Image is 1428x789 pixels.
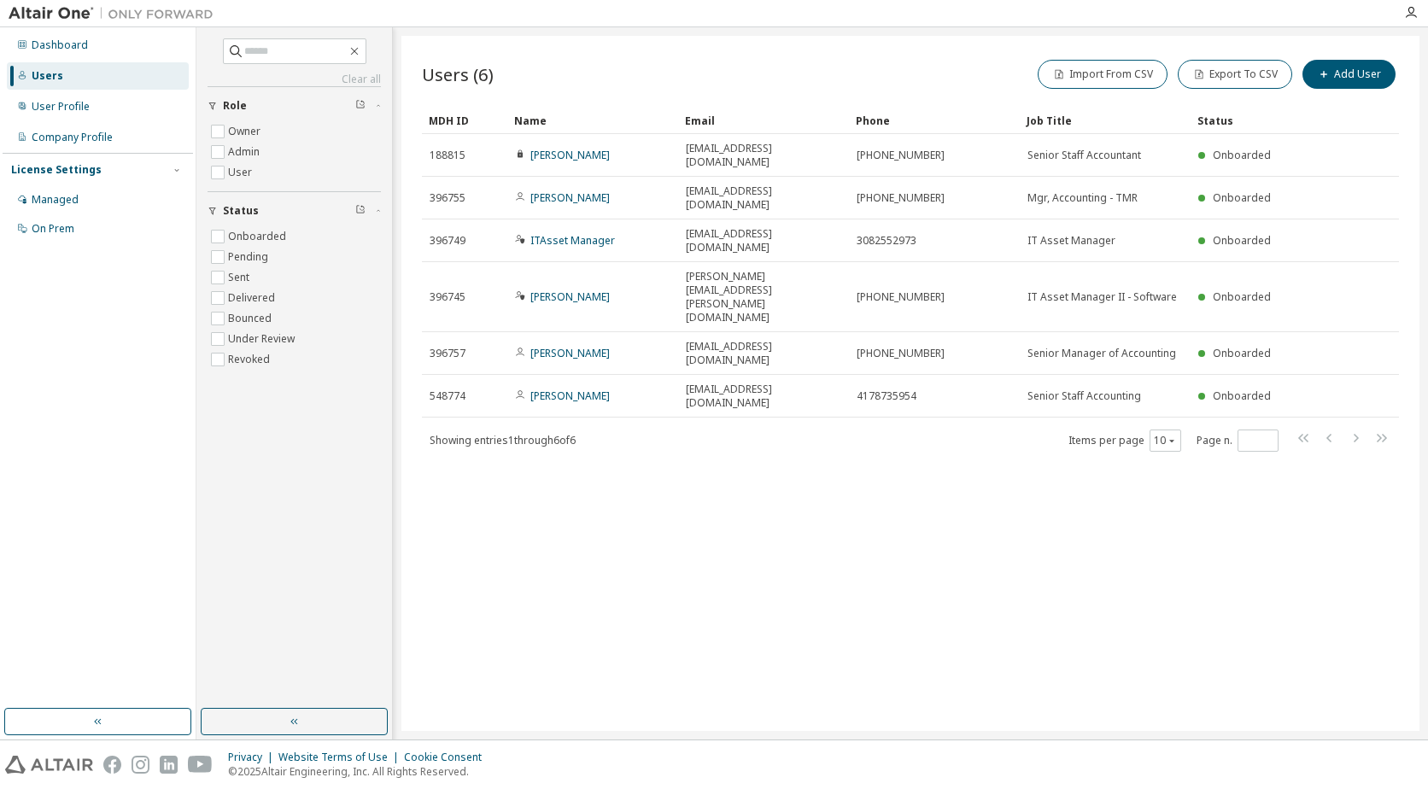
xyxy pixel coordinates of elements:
img: facebook.svg [103,756,121,774]
div: Company Profile [32,131,113,144]
a: ITAsset Manager [530,233,615,248]
span: Users (6) [422,62,494,86]
img: linkedin.svg [160,756,178,774]
label: User [228,162,255,183]
p: © 2025 Altair Engineering, Inc. All Rights Reserved. [228,764,492,779]
span: [PHONE_NUMBER] [857,191,945,205]
span: Clear filter [355,99,366,113]
span: Mgr, Accounting - TMR [1027,191,1138,205]
label: Onboarded [228,226,290,247]
button: Status [208,192,381,230]
span: Onboarded [1213,233,1271,248]
span: Onboarded [1213,346,1271,360]
span: Onboarded [1213,289,1271,304]
button: Role [208,87,381,125]
span: [PERSON_NAME][EMAIL_ADDRESS][PERSON_NAME][DOMAIN_NAME] [686,270,841,324]
span: Onboarded [1213,389,1271,403]
label: Under Review [228,329,298,349]
button: 10 [1154,434,1177,447]
a: [PERSON_NAME] [530,148,610,162]
span: [EMAIL_ADDRESS][DOMAIN_NAME] [686,142,841,169]
span: Senior Manager of Accounting [1027,347,1176,360]
span: 3082552973 [857,234,916,248]
div: License Settings [11,163,102,177]
span: IT Asset Manager II - Software [1027,290,1177,304]
label: Sent [228,267,253,288]
span: 4178735954 [857,389,916,403]
label: Admin [228,142,263,162]
img: altair_logo.svg [5,756,93,774]
span: Page n. [1197,430,1279,452]
span: Onboarded [1213,148,1271,162]
label: Bounced [228,308,275,329]
div: Privacy [228,751,278,764]
span: [EMAIL_ADDRESS][DOMAIN_NAME] [686,383,841,410]
div: Name [514,107,671,134]
button: Export To CSV [1178,60,1292,89]
span: Onboarded [1213,190,1271,205]
span: 188815 [430,149,465,162]
span: Status [223,204,259,218]
img: Altair One [9,5,222,22]
div: Phone [856,107,1013,134]
img: instagram.svg [132,756,149,774]
span: [PHONE_NUMBER] [857,290,945,304]
a: [PERSON_NAME] [530,190,610,205]
div: Job Title [1027,107,1184,134]
label: Delivered [228,288,278,308]
div: On Prem [32,222,74,236]
span: Items per page [1068,430,1181,452]
span: 396755 [430,191,465,205]
button: Import From CSV [1038,60,1168,89]
a: Clear all [208,73,381,86]
div: Email [685,107,842,134]
span: 396745 [430,290,465,304]
div: Dashboard [32,38,88,52]
div: Users [32,69,63,83]
span: [EMAIL_ADDRESS][DOMAIN_NAME] [686,227,841,254]
div: MDH ID [429,107,500,134]
div: Status [1197,107,1310,134]
span: Role [223,99,247,113]
span: Senior Staff Accounting [1027,389,1141,403]
span: 396749 [430,234,465,248]
div: User Profile [32,100,90,114]
div: Cookie Consent [404,751,492,764]
span: Showing entries 1 through 6 of 6 [430,433,576,447]
button: Add User [1302,60,1396,89]
span: [PHONE_NUMBER] [857,149,945,162]
img: youtube.svg [188,756,213,774]
div: Website Terms of Use [278,751,404,764]
div: Managed [32,193,79,207]
span: [EMAIL_ADDRESS][DOMAIN_NAME] [686,184,841,212]
span: Clear filter [355,204,366,218]
label: Pending [228,247,272,267]
a: [PERSON_NAME] [530,389,610,403]
span: 396757 [430,347,465,360]
label: Revoked [228,349,273,370]
label: Owner [228,121,264,142]
span: Senior Staff Accountant [1027,149,1141,162]
a: [PERSON_NAME] [530,346,610,360]
span: [PHONE_NUMBER] [857,347,945,360]
span: IT Asset Manager [1027,234,1115,248]
span: [EMAIL_ADDRESS][DOMAIN_NAME] [686,340,841,367]
a: [PERSON_NAME] [530,289,610,304]
span: 548774 [430,389,465,403]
